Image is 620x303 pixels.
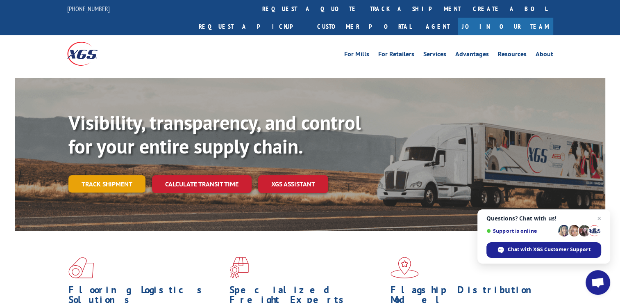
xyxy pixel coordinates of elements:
a: [PHONE_NUMBER] [67,5,110,13]
a: Customer Portal [311,18,418,35]
div: Chat with XGS Customer Support [486,242,601,258]
a: About [536,51,553,60]
a: Calculate transit time [152,175,252,193]
a: Track shipment [68,175,145,193]
b: Visibility, transparency, and control for your entire supply chain. [68,110,361,159]
img: xgs-icon-flagship-distribution-model-red [391,257,419,278]
a: Request a pickup [193,18,311,35]
a: Join Our Team [458,18,553,35]
a: Advantages [455,51,489,60]
div: Open chat [586,270,610,295]
a: Services [423,51,446,60]
img: xgs-icon-total-supply-chain-intelligence-red [68,257,94,278]
a: Resources [498,51,527,60]
span: Support is online [486,228,555,234]
a: For Retailers [378,51,414,60]
span: Chat with XGS Customer Support [508,246,590,253]
span: Close chat [594,213,604,223]
a: Agent [418,18,458,35]
a: XGS ASSISTANT [258,175,328,193]
span: Questions? Chat with us! [486,215,601,222]
img: xgs-icon-focused-on-flooring-red [229,257,249,278]
a: For Mills [344,51,369,60]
